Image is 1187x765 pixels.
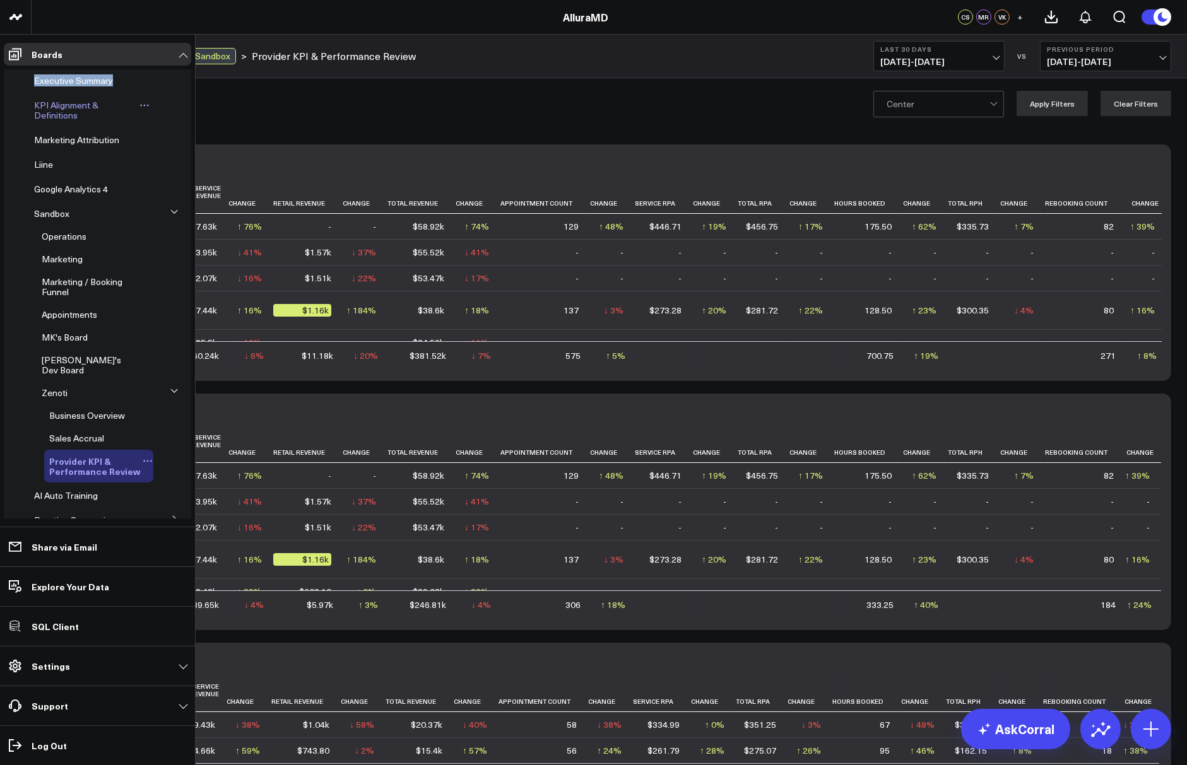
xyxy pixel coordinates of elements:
div: 80 [1104,304,1114,317]
div: ↑ 48% [599,469,623,482]
div: $446.71 [649,220,682,233]
div: ↓ 22% [351,272,376,284]
div: $1.51k [305,521,331,534]
div: $456.75 [746,469,778,482]
div: - [723,246,726,259]
div: 128.50 [865,304,892,317]
th: Change [228,178,273,214]
div: 129 [564,469,579,482]
th: Hours Booked [834,427,903,463]
th: Change [590,427,635,463]
div: $1.57k [305,495,331,508]
div: ↑ 48% [599,220,623,233]
div: $300.35 [957,304,989,317]
div: - [373,469,376,482]
div: - [1111,495,1114,508]
button: Previous Period[DATE]-[DATE] [1040,41,1171,71]
div: - [1152,272,1155,284]
th: Change [343,178,387,214]
div: - [933,336,936,349]
th: Change [456,427,500,463]
div: - [1152,336,1155,349]
div: - [820,246,823,259]
th: Change [454,676,499,712]
th: Rebooking Count [1043,676,1123,712]
th: Change [341,676,386,712]
button: Apply Filters [1017,91,1088,116]
div: $608.10 [299,585,331,598]
th: Total Revenue [387,427,456,463]
div: ↓ 37% [351,246,376,259]
div: - [933,495,936,508]
div: $1.16k [273,553,331,566]
div: - [889,495,892,508]
th: Appointment Count [499,676,588,712]
div: - [933,521,936,534]
div: ↑ 16% [237,553,262,566]
th: Change [227,676,271,712]
span: Liine [34,158,53,170]
div: ↓ 41% [237,246,262,259]
div: ↑ 76% [237,469,262,482]
div: $446.71 [649,469,682,482]
th: Change [228,427,273,463]
div: $335.73 [957,469,989,482]
div: - [1031,336,1034,349]
div: ↑ 28% [464,585,489,598]
div: ↓ 20% [353,349,378,362]
div: - [678,336,682,349]
div: ↑ 39% [1130,220,1155,233]
div: 82 [1104,220,1114,233]
div: - [328,220,331,233]
div: $53.95k [186,495,217,508]
th: Change [343,427,387,463]
div: ↓ 6% [244,349,264,362]
div: - [678,521,682,534]
th: Appointment Count [500,178,590,214]
th: Rebooking Count [1045,427,1125,463]
div: $53.95k [186,246,217,259]
div: ↑ 18% [464,553,489,566]
div: VS [1011,52,1034,60]
th: Service Revenue [180,676,227,712]
a: Sandbox [34,209,69,219]
div: - [328,336,331,349]
div: - [1111,521,1114,534]
div: - [933,272,936,284]
div: $281.72 [746,553,778,566]
div: - [723,495,726,508]
div: $381.52k [410,349,446,362]
span: MK's Board [42,331,88,343]
th: Change [456,178,500,214]
a: AI Auto Training [34,491,98,501]
th: Service Revenue [182,178,228,214]
span: [DATE] - [DATE] [1047,57,1164,67]
th: Service Rpa [635,427,693,463]
div: ↓ 41% [237,495,262,508]
th: Change [588,676,633,712]
div: - [1111,246,1114,259]
div: ↑ 0% [357,585,376,598]
div: ↑ 74% [464,469,489,482]
th: Total Rph [948,427,1000,463]
th: Total Rpa [738,178,789,214]
div: - [620,272,623,284]
div: - [1031,272,1034,284]
span: AI Auto Training [34,489,98,501]
div: $1.51k [305,272,331,284]
div: ↑ 20% [702,304,726,317]
div: - [723,272,726,284]
div: $52.07k [186,272,217,284]
div: $37.44k [186,553,217,566]
div: - [678,272,682,284]
div: ↑ 62% [912,220,936,233]
div: ↑ 19% [914,349,938,362]
span: Provider KPI & Performance Review [49,455,140,477]
div: $38.6k [418,304,444,317]
div: CS [958,9,973,25]
span: KPI Alignment & Definitions [34,99,98,121]
th: Change [1123,676,1159,712]
div: ↑ 23% [912,553,936,566]
div: 700.75 [866,349,894,362]
th: Change [901,676,946,712]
